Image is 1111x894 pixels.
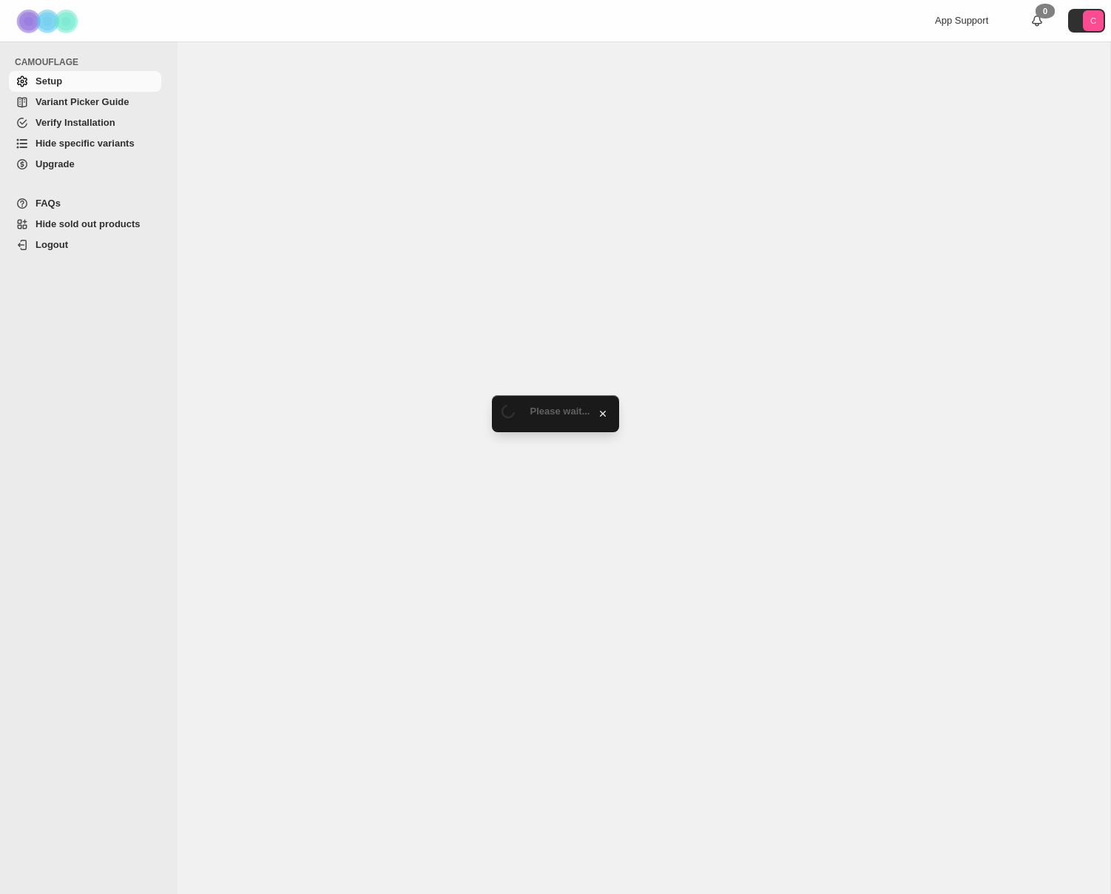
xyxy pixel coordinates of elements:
[36,96,129,107] span: Variant Picker Guide
[12,1,86,41] img: Camouflage
[36,239,68,250] span: Logout
[36,218,141,229] span: Hide sold out products
[1036,4,1055,19] div: 0
[9,193,161,214] a: FAQs
[1090,16,1096,25] text: C
[36,158,75,169] span: Upgrade
[9,92,161,112] a: Variant Picker Guide
[1030,13,1044,28] a: 0
[9,71,161,92] a: Setup
[9,112,161,133] a: Verify Installation
[1083,10,1104,31] span: Avatar with initials C
[36,117,115,128] span: Verify Installation
[9,133,161,154] a: Hide specific variants
[15,56,167,68] span: CAMOUFLAGE
[1068,9,1105,33] button: Avatar with initials C
[530,406,590,417] span: Please wait...
[36,75,62,87] span: Setup
[9,154,161,175] a: Upgrade
[36,138,135,149] span: Hide specific variants
[36,198,61,209] span: FAQs
[9,214,161,235] a: Hide sold out products
[935,15,988,26] span: App Support
[9,235,161,255] a: Logout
